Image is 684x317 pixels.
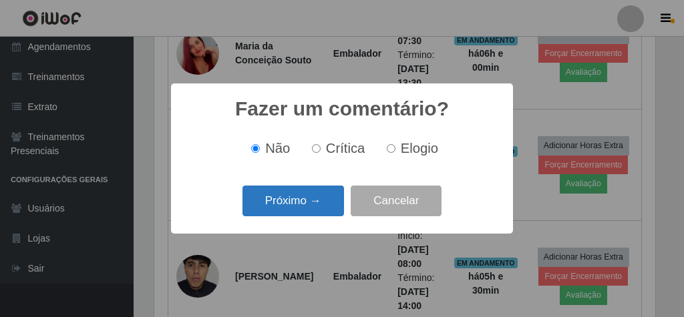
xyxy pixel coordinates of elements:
[351,186,442,217] button: Cancelar
[326,141,365,155] span: Crítica
[235,97,449,121] h2: Fazer um comentário?
[265,141,290,155] span: Não
[387,144,395,153] input: Elogio
[242,186,344,217] button: Próximo →
[251,144,260,153] input: Não
[312,144,321,153] input: Crítica
[401,141,438,155] span: Elogio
